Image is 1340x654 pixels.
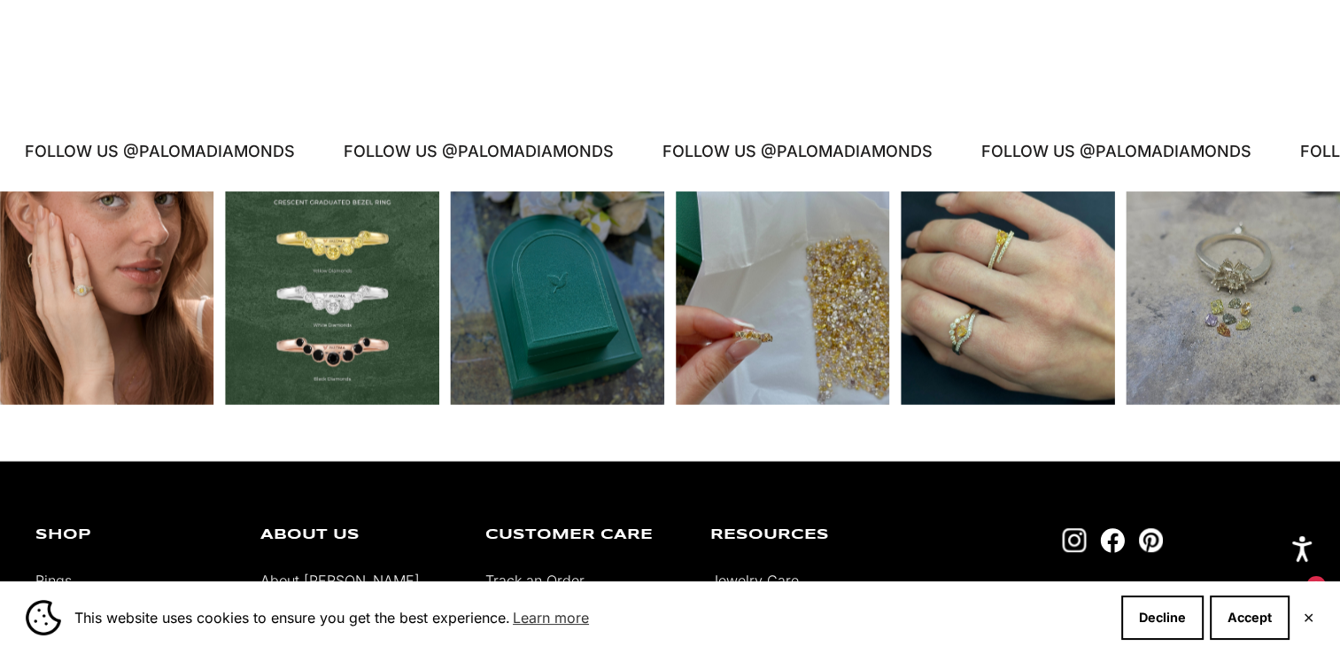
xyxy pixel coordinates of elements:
[260,572,420,589] a: About [PERSON_NAME]
[676,191,890,406] div: Instagram post opens in a popup
[510,604,592,631] a: Learn more
[35,572,72,589] a: Rings
[1210,596,1290,640] button: Accept
[485,572,585,589] a: Track an Order
[225,191,439,406] div: Instagram post opens in a popup
[1062,528,1087,553] a: Follow on Instagram
[26,600,61,635] img: Cookie banner
[1303,612,1314,623] button: Close
[901,191,1115,406] div: Instagram post opens in a popup
[260,528,459,542] p: About Us
[485,528,684,542] p: Customer Care
[980,138,1250,165] p: FOLLOW US @PALOMADIAMONDS
[710,528,909,542] p: Resources
[1126,191,1340,406] div: Instagram post opens in a popup
[1100,528,1125,553] a: Follow on Facebook
[661,138,931,165] p: FOLLOW US @PALOMADIAMONDS
[74,604,1107,631] span: This website uses cookies to ensure you get the best experience.
[23,138,293,165] p: FOLLOW US @PALOMADIAMONDS
[1121,596,1204,640] button: Decline
[342,138,612,165] p: FOLLOW US @PALOMADIAMONDS
[451,191,665,406] div: Instagram post opens in a popup
[35,528,234,542] p: Shop
[710,572,799,589] a: Jewelry Care
[1138,528,1163,553] a: Follow on Pinterest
